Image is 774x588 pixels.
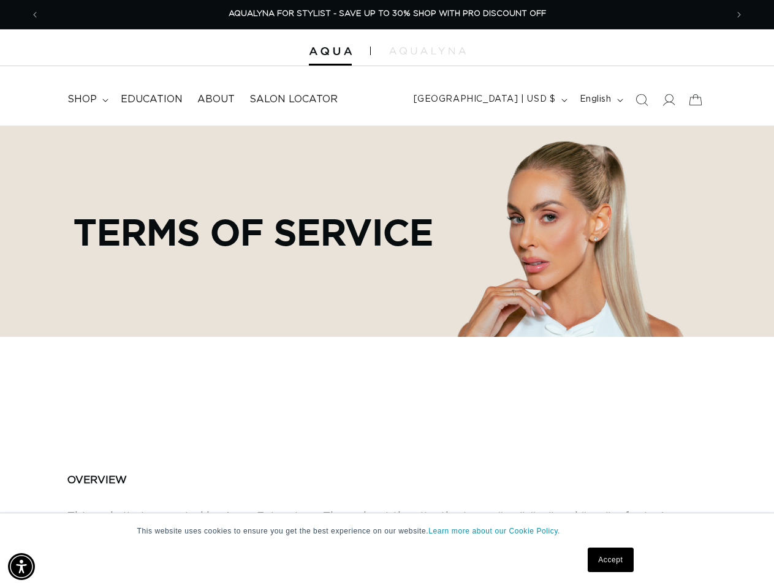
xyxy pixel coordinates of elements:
a: Accept [588,548,633,572]
div: Accessibility Menu [8,553,35,580]
button: Previous announcement [21,3,48,26]
iframe: Chat Widget [713,529,774,588]
p: Terms of service [74,211,433,252]
summary: Search [628,86,655,113]
span: AQUALYNA FOR STYLIST - SAVE UP TO 30% SHOP WITH PRO DISCOUNT OFF [229,10,546,18]
img: Aqua Hair Extensions [309,47,352,56]
a: Salon Locator [242,86,345,113]
span: This website is operated by Aqua Extensions. Throughout the site, the terms “we”, “us” and “our” ... [67,511,690,557]
span: Education [121,93,183,106]
a: About [190,86,242,113]
span: Salon Locator [249,93,338,106]
span: English [580,93,612,106]
img: aqualyna.com [389,47,466,55]
a: Learn more about our Cookie Policy. [428,527,560,535]
button: English [572,88,628,111]
button: [GEOGRAPHIC_DATA] | USD $ [406,88,572,111]
summary: shop [60,86,113,113]
b: OVERVIEW [67,475,127,485]
button: Next announcement [726,3,753,26]
p: This website uses cookies to ensure you get the best experience on our website. [137,526,637,537]
span: shop [67,93,97,106]
a: Education [113,86,190,113]
span: About [197,93,235,106]
span: [GEOGRAPHIC_DATA] | USD $ [414,93,556,106]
